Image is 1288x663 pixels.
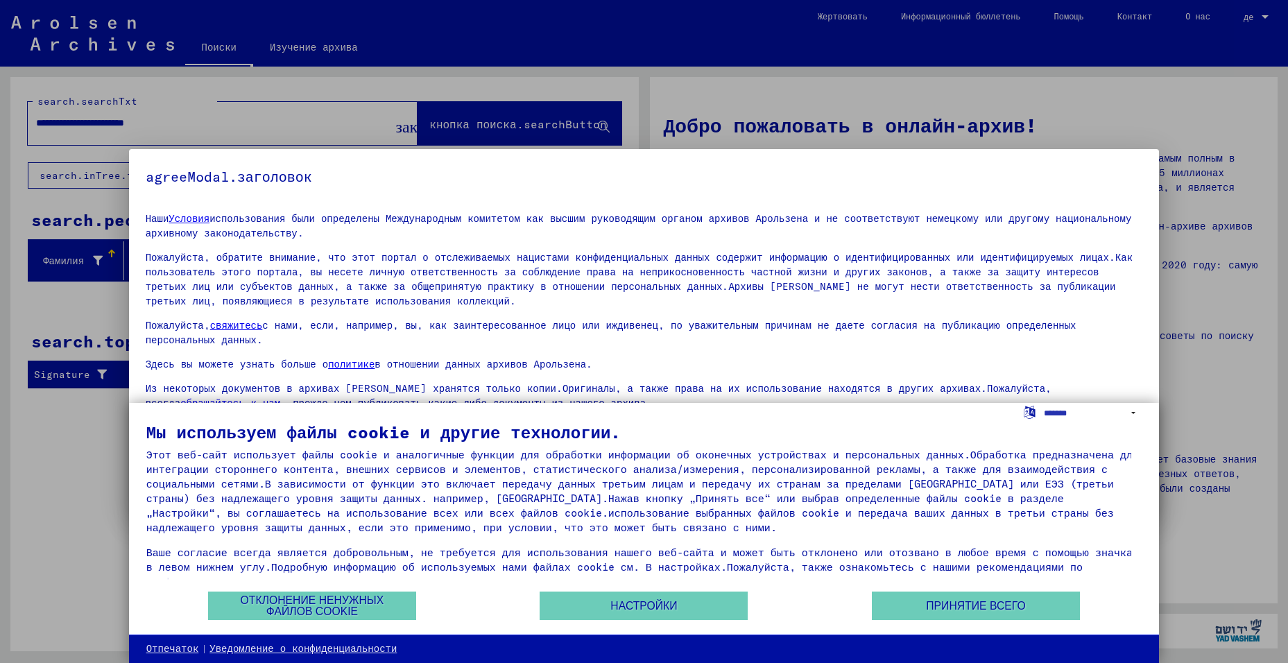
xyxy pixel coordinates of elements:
[146,319,1076,346] ya-tr-span: с нами, если, например, вы, как заинтересованное лицо или иждивенец, по уважительным причинам не ...
[146,448,970,461] ya-tr-span: Этот веб-сайт использует файлы cookie и аналогичные функции для обработки информации об оконечных...
[271,560,727,574] ya-tr-span: Подробную информацию об используемых нами файлах cookie см. В настройках.
[146,546,1133,574] ya-tr-span: Ваше согласие всегда является добровольным, не требуется для использования нашего веб-сайта и мож...
[146,506,1114,534] ya-tr-span: использование выбранных файлов cookie и передача ваших данных в третьи страны без надлежащего уро...
[146,477,1114,505] ya-tr-span: В зависимости от функции это включает передачу данных третьим лицам и передачу их странам за пред...
[146,358,328,370] ya-tr-span: Здесь вы можете узнать больше о
[375,358,592,370] ya-tr-span: в отношении данных архивов Арользена.
[280,397,652,409] ya-tr-span: , прежде чем публиковать какие-либо документы из нашего архива.
[146,319,210,331] ya-tr-span: Пожалуйста,
[180,397,280,409] a: обращайтесь к нам
[146,251,1115,264] ya-tr-span: Пожалуйста, обратите внимание, что этот портал о отслеживаемых нацистами конфиденциальных данных ...
[210,319,263,331] a: свяжитесь
[1044,403,1142,423] select: Выбор языка
[146,448,1139,490] ya-tr-span: Обработка предназначена для интеграции стороннего контента, внешних сервисов и элементов, статист...
[563,382,987,395] ya-tr-span: Оригиналы, а также права на их использование находятся в других архивах.
[328,358,375,370] a: политике
[146,251,1133,293] ya-tr-span: Как пользователь этого портала, вы несете личную ответственность за соблюдение права на неприкосн...
[1022,405,1037,418] label: Выбор языка
[146,212,169,225] ya-tr-span: Наши
[146,422,621,442] ya-tr-span: Мы используем файлы cookie и другие технологии.
[224,595,400,617] ya-tr-span: Отклонение ненужных файлов cookie
[926,601,1025,612] ya-tr-span: Принятие всего
[146,642,199,655] ya-tr-span: Отпечаток
[610,601,677,612] ya-tr-span: Настройки
[209,642,397,655] ya-tr-span: Уведомление о конфиденциальности
[146,212,1132,239] ya-tr-span: использования были определены Международным комитетом как высшим руководящим органом архивов Арол...
[169,212,209,225] a: Условия
[146,382,563,395] ya-tr-span: Из некоторых документов в архивах [PERSON_NAME] хранятся только копии.
[146,168,312,185] ya-tr-span: agreeModal.заголовок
